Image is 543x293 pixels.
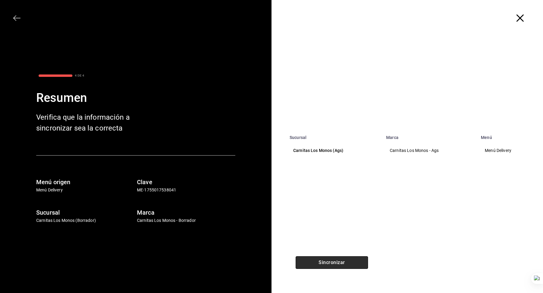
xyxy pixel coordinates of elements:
h6: Clave [137,177,235,187]
div: 4 DE 4 [75,73,84,78]
h6: Marca [137,208,235,217]
h6: Sucursal [36,208,135,217]
h6: Menú origen [36,177,135,187]
p: Carnitas Los Monos - Ags [390,147,470,154]
p: Carnitas Los Monos (Ags) [293,147,375,154]
p: Carnitas Los Monos - Borrador [137,217,235,224]
div: Verifica que la información a sincronizar sea la correcta [36,112,133,134]
p: Carnitas Los Monos (Borrador) [36,217,135,224]
th: Marca [383,131,477,140]
th: Sucursal [286,131,383,140]
p: Menú Delivery [485,147,533,154]
div: Resumen [36,89,235,107]
p: ME-1755017538041 [137,187,235,193]
th: Menú [477,131,543,140]
p: Menú Delivery [36,187,135,193]
button: Sincronizar [296,256,368,269]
